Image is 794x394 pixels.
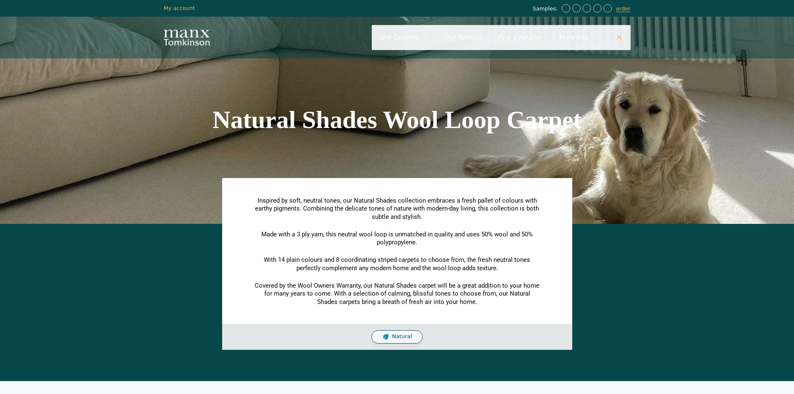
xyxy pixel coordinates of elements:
[164,30,210,45] img: Manx Tomkinson
[255,197,539,221] span: Inspired by soft, neutral tones, our Natural Shades collection embraces a fresh pallet of colours...
[253,282,541,306] p: Covered by the Wool Owners Warranty, our Natural Shades carpet will be a great addition to your h...
[608,25,631,50] a: Close Search Bar
[616,5,631,12] a: order
[164,107,631,132] h1: Natural Shades Wool Loop Carpet
[533,5,560,13] span: Samples:
[164,5,195,11] a: My account
[264,256,530,272] span: With 14 plain colours and 8 coordinating striped carpets to choose from, the fresh neutral tones ...
[392,333,412,340] span: Natural
[372,25,631,50] nav: Primary
[261,231,533,246] span: Made with a 3 ply yarn, this neutral wool loop is unmatched in quality and uses 50% wool and 50% ...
